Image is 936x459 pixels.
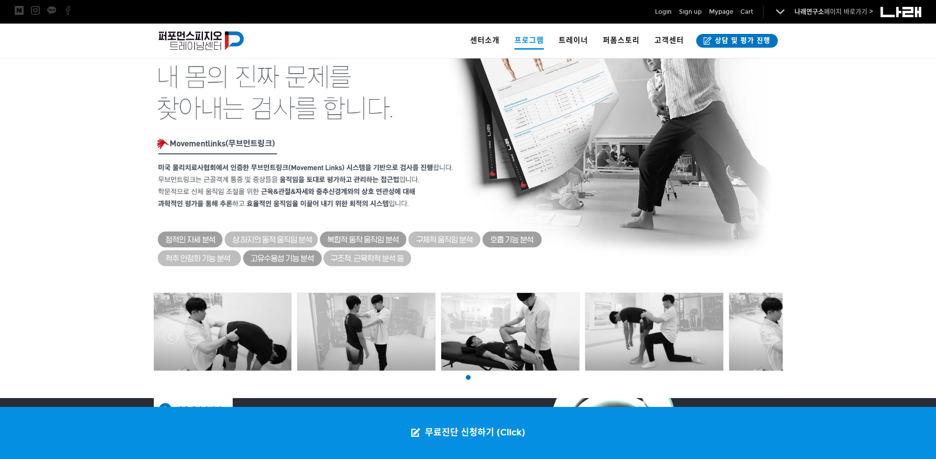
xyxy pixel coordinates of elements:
[514,32,544,50] span: 프로그램
[794,8,824,16] strong: 나래연구소
[647,24,691,58] a: 고객센터
[507,24,551,58] a: 프로그램
[551,24,596,58] a: 트레이너
[709,7,733,17] a: Mypage
[696,34,778,48] a: 상담 및 평가 진행
[740,7,753,17] a: Cart
[401,407,535,459] a: 무료진단 신청하기 (Click)
[679,7,702,17] a: Sign up
[596,24,647,58] a: 퍼폼스토리
[603,36,640,45] span: 퍼폼스토리
[794,8,873,16] a: 나래연구소페이지 바로가기 >
[712,36,770,46] span: 상담 및 평가 진행
[559,36,588,45] span: 트레이너
[463,24,507,58] a: 센터소개
[654,36,684,45] span: 고객센터
[470,36,500,45] span: 센터소개
[655,7,672,17] a: Login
